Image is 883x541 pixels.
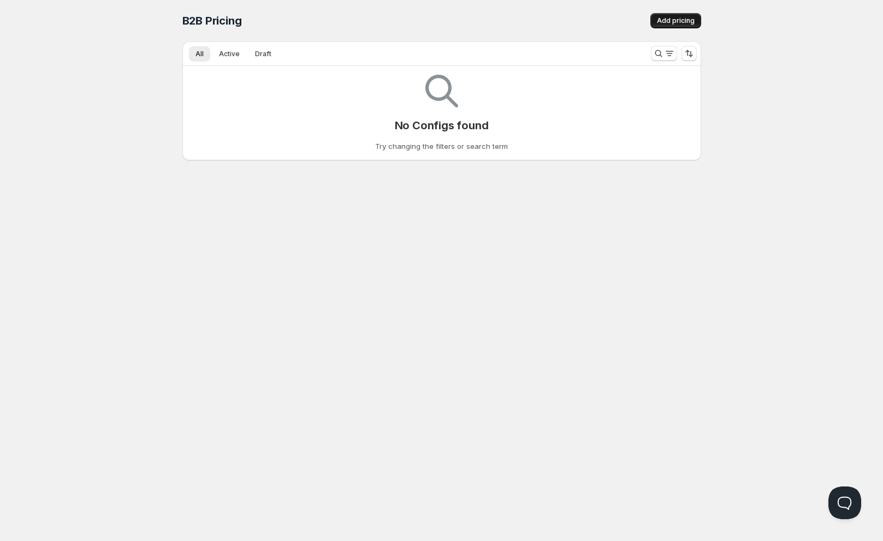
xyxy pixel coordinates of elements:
p: No Configs found [395,119,489,132]
img: Empty search results [425,75,458,107]
button: Add pricing [650,13,701,28]
button: Sort the results [681,46,697,61]
span: B2B Pricing [182,14,242,27]
span: Active [219,50,240,58]
iframe: Help Scout Beacon - Open [828,486,861,519]
p: Try changing the filters or search term [375,141,508,152]
span: Draft [255,50,271,58]
span: Add pricing [657,16,695,25]
span: All [195,50,204,58]
button: Search and filter results [651,46,677,61]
